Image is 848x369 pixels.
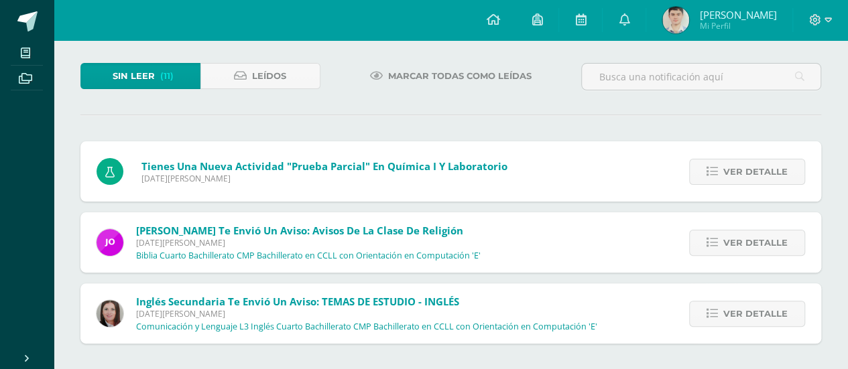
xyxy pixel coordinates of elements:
a: Marcar todas como leídas [353,63,548,89]
p: Comunicación y Lenguaje L3 Inglés Cuarto Bachillerato CMP Bachillerato en CCLL con Orientación en... [136,321,597,332]
img: dd2fdfd14f22c95c8b71975986d73a17.png [662,7,689,33]
span: Ver detalle [723,159,788,184]
span: [PERSON_NAME] [699,8,776,21]
span: Inglés Secundaria te envió un aviso: TEMAS DE ESTUDIO - INGLÉS [136,295,459,308]
span: Tienes una nueva actividad "Prueba parcial" En Química I y Laboratorio [141,159,507,173]
img: 6614adf7432e56e5c9e182f11abb21f1.png [97,229,123,256]
a: Sin leer(11) [80,63,200,89]
span: [DATE][PERSON_NAME] [136,308,597,319]
span: [PERSON_NAME] te envió un aviso: Avisos de la clase de religión [136,224,463,237]
span: Ver detalle [723,230,788,255]
span: Mi Perfil [699,20,776,31]
a: Leídos [200,63,320,89]
span: Leídos [252,64,286,88]
span: Ver detalle [723,301,788,326]
img: 8af0450cf43d44e38c4a1497329761f3.png [97,300,123,327]
span: [DATE][PERSON_NAME] [141,173,507,184]
span: Sin leer [113,64,155,88]
p: Biblia Cuarto Bachillerato CMP Bachillerato en CCLL con Orientación en Computación 'E' [136,250,481,261]
span: [DATE][PERSON_NAME] [136,237,481,248]
input: Busca una notificación aquí [582,64,821,90]
span: (11) [160,64,174,88]
span: Marcar todas como leídas [388,64,532,88]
